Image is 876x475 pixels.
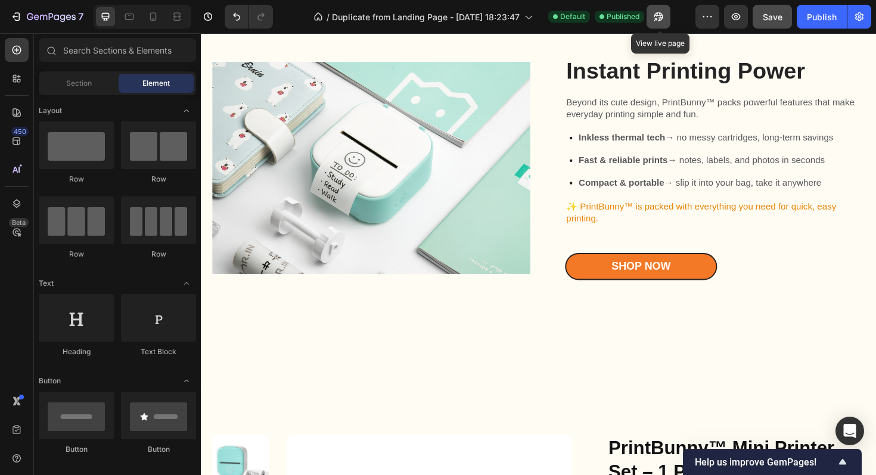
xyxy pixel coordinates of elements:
div: Row [121,174,196,185]
div: Row [39,249,114,260]
div: Beta [9,218,29,227]
input: Search Sections & Elements [39,38,196,62]
p: Beyond its cute design, PrintBunny™ packs powerful features that make everyday printing simple an... [387,67,702,92]
div: Shop Now [434,240,497,255]
button: Show survey - Help us improve GemPages! [695,455,850,469]
button: 7 [5,5,89,29]
div: Button [39,444,114,455]
p: → no messy cartridges, long-term savings [400,104,670,118]
div: 450 [11,127,29,136]
div: Publish [807,11,837,23]
span: Text [39,278,54,289]
span: Toggle open [177,274,196,293]
span: Published [607,11,639,22]
span: Help us improve GemPages! [695,457,835,468]
span: Button [39,376,61,386]
span: Element [142,78,170,89]
strong: Compact & portable [400,153,490,163]
div: Open Intercom Messenger [835,417,864,445]
p: → slip it into your bag, take it anywhere [400,151,670,165]
div: Row [121,249,196,260]
div: Text Block [121,346,196,357]
h2: Instant Printing Power [386,23,703,57]
div: Row [39,174,114,185]
p: ✨ PrintBunny™ is packed with everything you need for quick, easy printing. [387,178,702,203]
div: Button [121,444,196,455]
div: Heading [39,346,114,357]
span: Layout [39,105,62,116]
span: Save [763,12,782,22]
span: / [327,11,330,23]
p: → notes, labels, and photos in seconds [400,127,670,142]
span: Duplicate from Landing Page - [DATE] 18:23:47 [332,11,520,23]
button: Publish [797,5,847,29]
span: Toggle open [177,371,196,390]
a: Shop Now [386,233,546,262]
div: Undo/Redo [225,5,273,29]
iframe: Design area [201,33,876,475]
span: Toggle open [177,101,196,120]
span: Section [66,78,92,89]
strong: Inkless thermal tech [400,105,492,115]
p: 7 [78,10,83,24]
img: gempages_585831994915553995-eaa37fb4-7389-4b5c-877b-340ea7721f1c.png [12,30,349,255]
span: Default [560,11,585,22]
strong: Fast & reliable prints [400,129,494,139]
button: Save [753,5,792,29]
